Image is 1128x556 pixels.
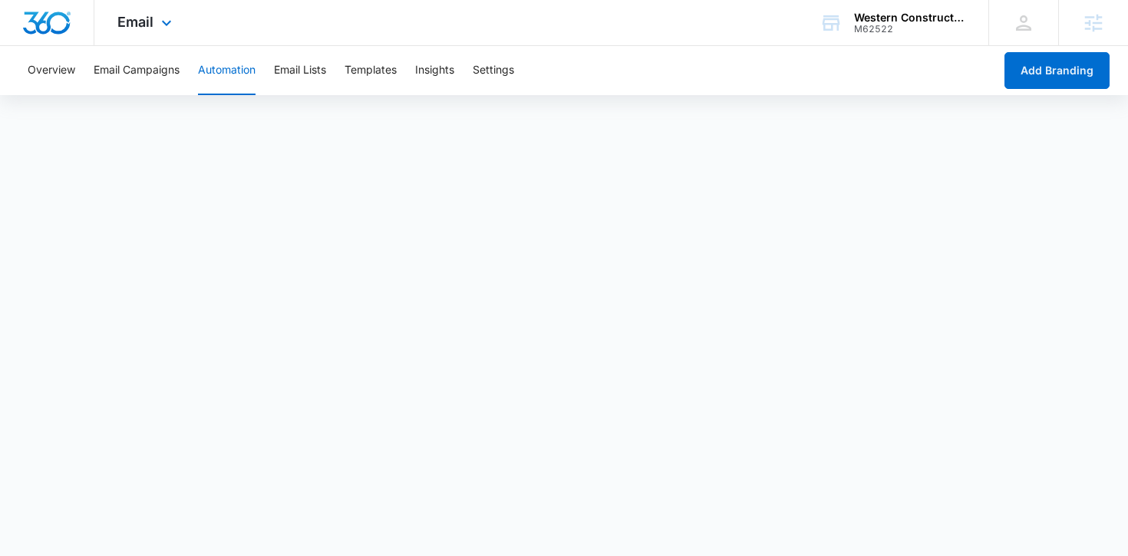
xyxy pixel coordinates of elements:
button: Add Branding [1004,52,1110,89]
button: Templates [345,46,397,95]
button: Settings [473,46,514,95]
button: Automation [198,46,256,95]
button: Insights [415,46,454,95]
div: account id [854,24,966,35]
button: Email Lists [274,46,326,95]
button: Overview [28,46,75,95]
span: Email [117,14,153,30]
div: account name [854,12,966,24]
button: Email Campaigns [94,46,180,95]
